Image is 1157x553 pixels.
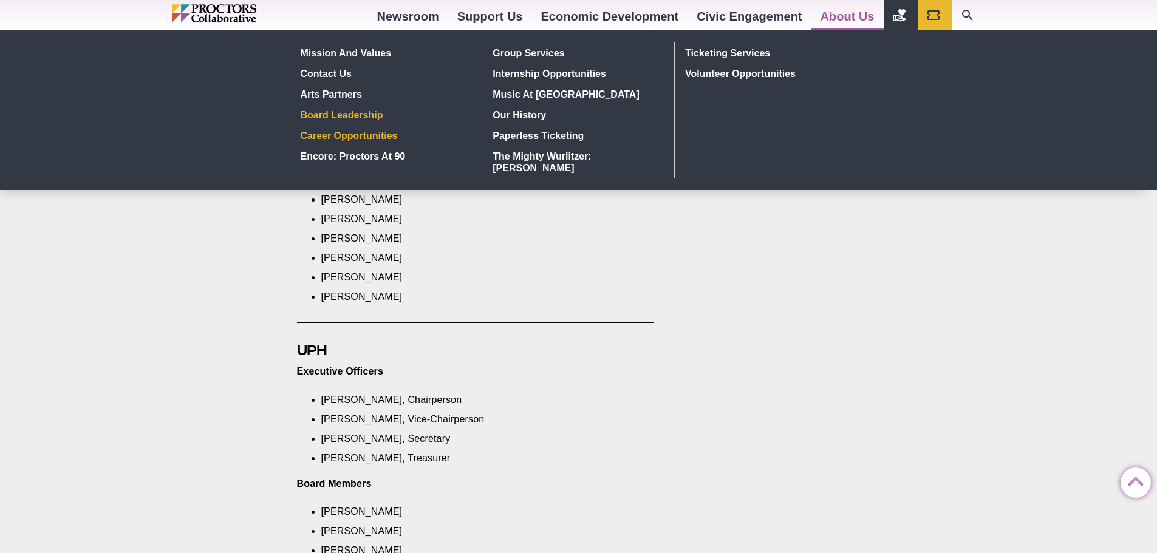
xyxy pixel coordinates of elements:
a: Arts Partners [296,84,473,104]
li: [PERSON_NAME] [321,212,636,226]
li: [PERSON_NAME] [321,193,636,206]
li: [PERSON_NAME], Chairperson [321,393,636,407]
a: Music at [GEOGRAPHIC_DATA] [488,84,665,104]
a: Volunteer Opportunities [681,63,858,84]
a: Ticketing Services [681,42,858,63]
strong: Executive Officers [297,366,384,376]
img: Proctors logo [172,4,309,22]
a: Mission and Values [296,42,473,63]
li: [PERSON_NAME] [321,271,636,284]
a: Board Leadership [296,104,473,125]
li: [PERSON_NAME] [321,524,636,538]
li: [PERSON_NAME] [321,232,636,245]
h2: UPH [297,341,654,360]
a: Career Opportunities [296,125,473,146]
strong: Board Members [297,478,372,489]
a: Paperless Ticketing [488,125,665,146]
a: Group Services [488,42,665,63]
li: [PERSON_NAME], Secretary [321,432,636,446]
li: [PERSON_NAME] [321,505,636,518]
a: Encore: Proctors at 90 [296,146,473,166]
li: [PERSON_NAME] [321,290,636,304]
a: Internship Opportunities [488,63,665,84]
li: [PERSON_NAME], Treasurer [321,452,636,465]
li: [PERSON_NAME], Vice-Chairperson [321,413,636,426]
a: The Mighty Wurlitzer: [PERSON_NAME] [488,146,665,178]
a: Our history [488,104,665,125]
a: Contact Us [296,63,473,84]
a: Back to Top [1121,468,1145,492]
li: [PERSON_NAME] [321,251,636,265]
